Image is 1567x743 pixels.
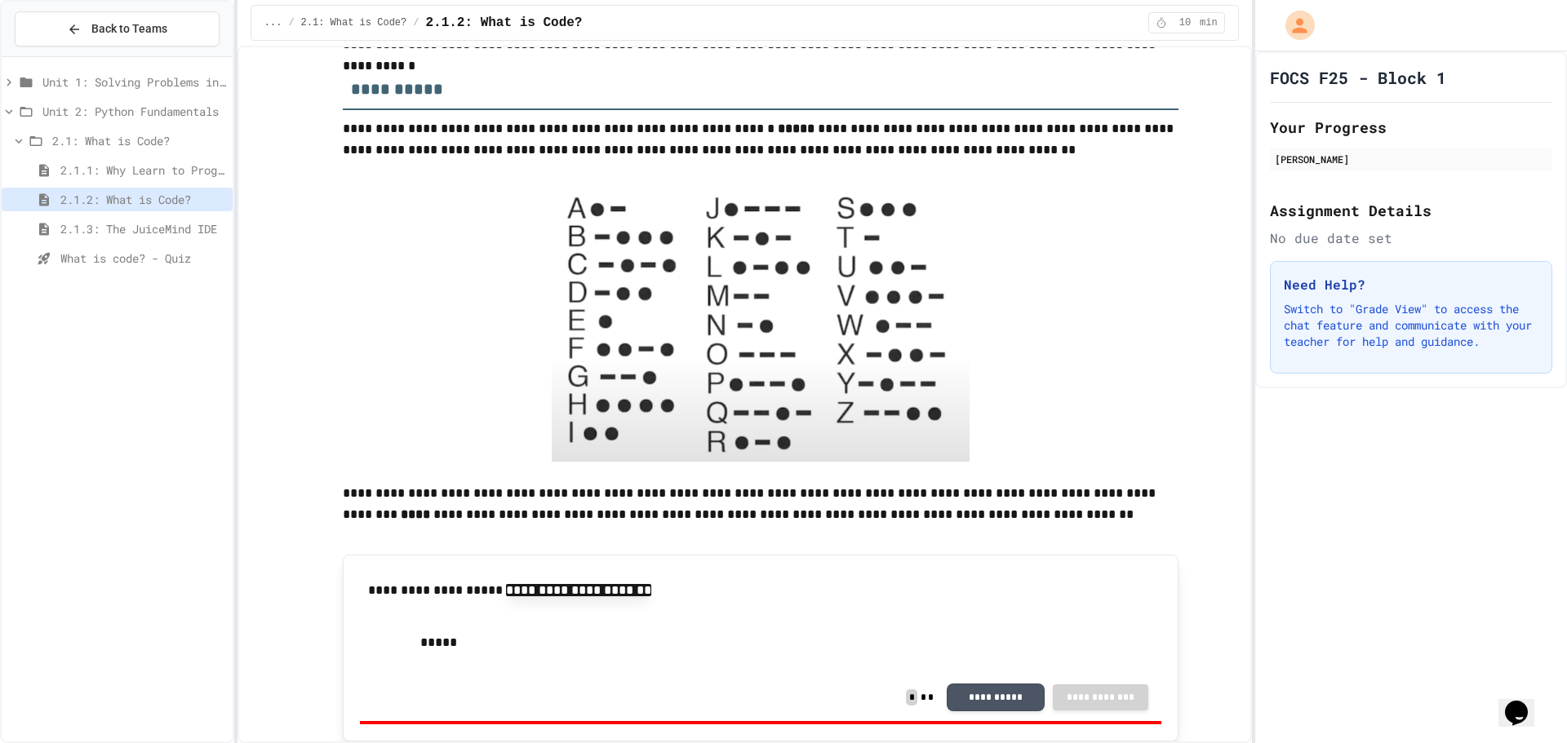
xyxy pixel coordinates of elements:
div: No due date set [1270,228,1552,248]
span: 2.1.2: What is Code? [60,191,226,208]
p: Switch to "Grade View" to access the chat feature and communicate with your teacher for help and ... [1284,301,1538,350]
iframe: chat widget [1498,678,1551,727]
span: What is code? - Quiz [60,250,226,267]
h2: Your Progress [1270,116,1552,139]
span: min [1200,16,1218,29]
span: 2.1.1: Why Learn to Program? [60,161,226,179]
span: / [288,16,294,29]
span: 2.1: What is Code? [301,16,407,29]
span: / [413,16,419,29]
span: 2.1.3: The JuiceMind IDE [60,220,226,237]
span: ... [264,16,282,29]
h3: Need Help? [1284,275,1538,294]
span: 2.1.2: What is Code? [425,13,582,33]
div: My Account [1268,7,1319,44]
span: 2.1: What is Code? [52,132,226,149]
span: Unit 2: Python Fundamentals [42,103,226,120]
div: [PERSON_NAME] [1275,152,1547,166]
span: 10 [1172,16,1198,29]
span: Unit 1: Solving Problems in Computer Science [42,73,226,91]
span: Back to Teams [91,20,167,38]
h1: FOCS F25 - Block 1 [1270,66,1446,89]
h2: Assignment Details [1270,199,1552,222]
